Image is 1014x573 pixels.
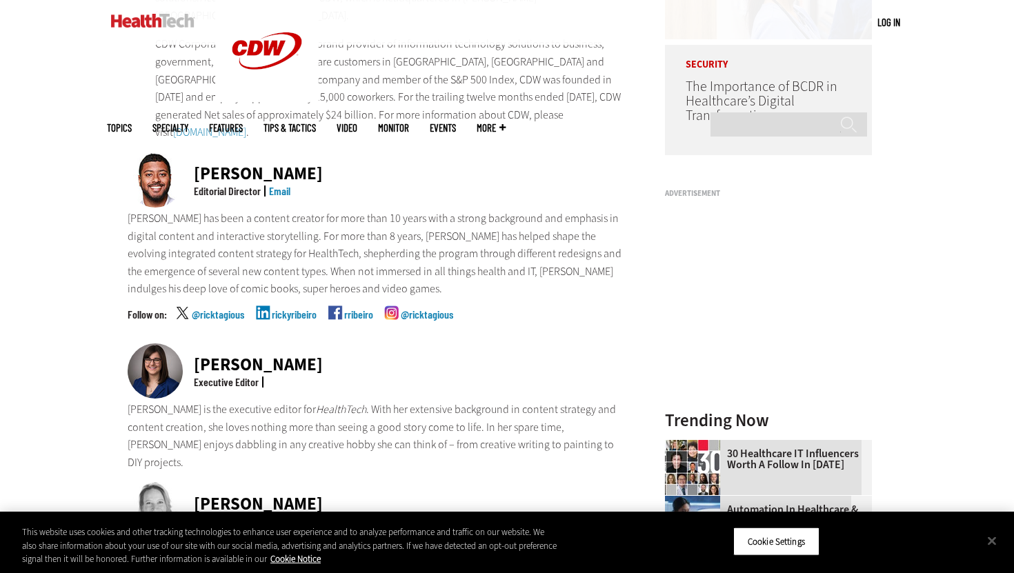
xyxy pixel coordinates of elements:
span: More [477,123,506,133]
button: Cookie Settings [733,527,819,556]
img: Kelly Konrad [128,482,183,537]
img: medical researchers looks at images on a monitor in a lab [665,496,720,551]
a: CDW [215,91,319,105]
div: Editorial Director [194,185,261,197]
h3: Advertisement [665,190,872,197]
a: Tips & Tactics [264,123,316,133]
a: Automation in Healthcare & Life Sciences: How It Helps and What's Next [665,504,864,537]
a: rickyribeiro [272,309,317,343]
em: HealthTech [316,402,366,416]
a: Events [430,123,456,133]
div: This website uses cookies and other tracking technologies to enhance user experience and to analy... [22,525,558,566]
h3: Trending Now [665,412,872,429]
a: 30 Healthcare IT Influencers Worth a Follow in [DATE] [665,448,864,470]
p: [PERSON_NAME] has been a content creator for more than 10 years with a strong background and emph... [128,210,628,298]
a: rribeiro [344,309,373,343]
p: [PERSON_NAME] is the executive editor for . With her extensive background in content strategy and... [128,401,628,471]
a: MonITor [378,123,409,133]
img: Home [111,14,195,28]
div: [PERSON_NAME] [194,356,323,373]
a: medical researchers looks at images on a monitor in a lab [665,496,727,507]
button: Close [977,525,1007,556]
a: @ricktagious [192,309,244,343]
div: [PERSON_NAME] [194,165,323,182]
a: Email [269,184,290,197]
a: Video [337,123,357,133]
a: collage of influencers [665,440,727,451]
a: Log in [877,16,900,28]
img: collage of influencers [665,440,720,495]
span: Specialty [152,123,188,133]
div: Executive Editor [194,376,259,388]
a: More information about your privacy [270,553,321,565]
a: Features [209,123,243,133]
span: Topics [107,123,132,133]
a: @ricktagious [401,309,453,343]
img: Nicole Scilingo [128,343,183,399]
iframe: advertisement [665,203,872,375]
img: Ricky Ribeiro [128,152,183,208]
div: [PERSON_NAME] [194,495,323,512]
div: User menu [877,15,900,30]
